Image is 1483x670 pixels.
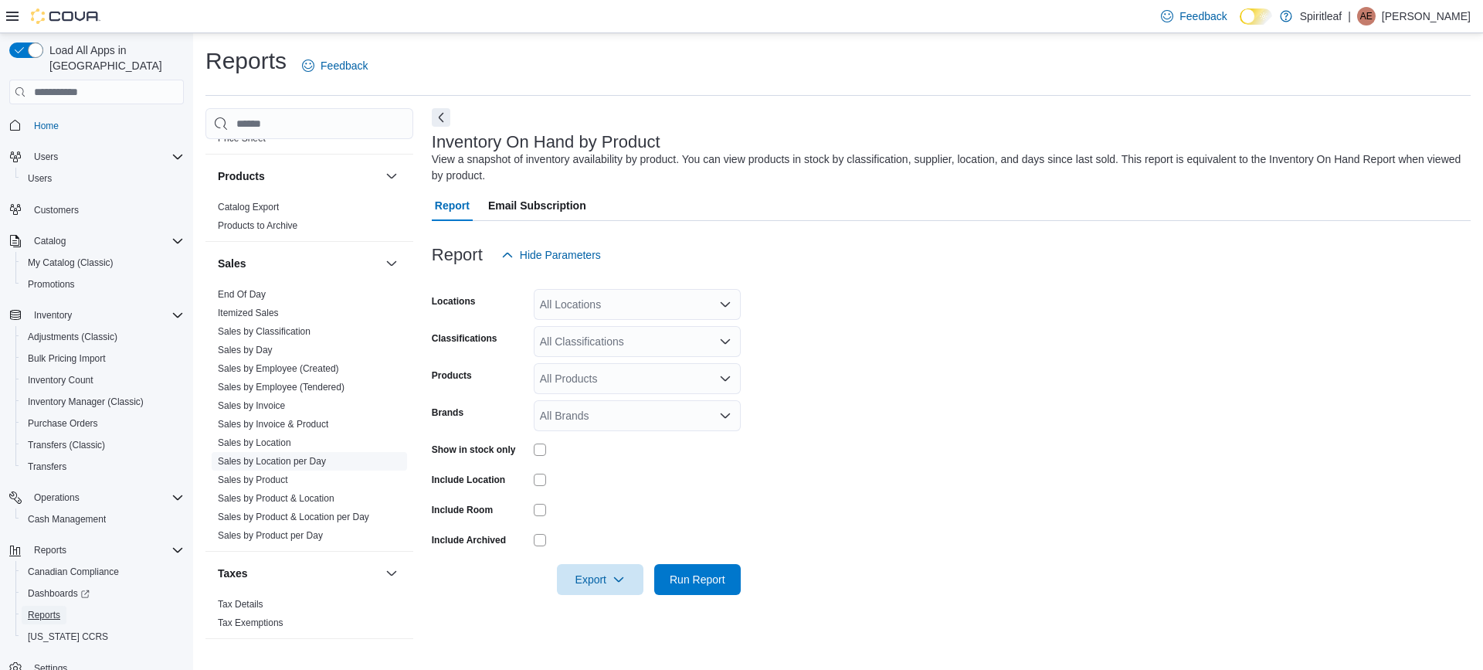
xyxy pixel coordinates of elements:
[218,617,283,628] a: Tax Exemptions
[22,169,58,188] a: Users
[28,396,144,408] span: Inventory Manager (Classic)
[22,457,73,476] a: Transfers
[218,289,266,300] a: End Of Day
[432,534,506,546] label: Include Archived
[31,9,100,24] img: Cova
[382,254,401,273] button: Sales
[22,606,184,624] span: Reports
[432,369,472,382] label: Products
[218,256,379,271] button: Sales
[34,235,66,247] span: Catalog
[34,544,66,556] span: Reports
[205,129,413,154] div: Pricing
[218,566,248,581] h3: Taxes
[15,434,190,456] button: Transfers (Classic)
[15,348,190,369] button: Bulk Pricing Import
[218,326,311,337] a: Sales by Classification
[719,298,731,311] button: Open list of options
[22,584,96,603] a: Dashboards
[43,43,184,73] span: Load All Apps in [GEOGRAPHIC_DATA]
[321,58,368,73] span: Feedback
[3,199,190,221] button: Customers
[28,148,184,166] span: Users
[218,288,266,301] span: End Of Day
[218,492,334,505] span: Sales by Product & Location
[1357,7,1376,26] div: Andrew E
[22,627,114,646] a: [US_STATE] CCRS
[218,455,326,468] span: Sales by Location per Day
[218,256,246,271] h3: Sales
[28,115,184,134] span: Home
[218,566,379,581] button: Taxes
[28,609,60,621] span: Reports
[432,151,1463,184] div: View a snapshot of inventory availability by product. You can view products in stock by classific...
[670,572,725,587] span: Run Report
[432,133,660,151] h3: Inventory On Hand by Product
[28,232,72,250] button: Catalog
[382,167,401,185] button: Products
[432,474,505,486] label: Include Location
[22,253,120,272] a: My Catalog (Classic)
[218,474,288,485] a: Sales by Product
[3,146,190,168] button: Users
[432,504,493,516] label: Include Room
[28,257,114,269] span: My Catalog (Classic)
[28,331,117,343] span: Adjustments (Classic)
[28,417,98,430] span: Purchase Orders
[218,325,311,338] span: Sales by Classification
[22,457,184,476] span: Transfers
[22,393,150,411] a: Inventory Manager (Classic)
[218,617,283,629] span: Tax Exemptions
[218,512,369,522] a: Sales by Product & Location per Day
[432,295,476,308] label: Locations
[205,198,413,241] div: Products
[28,306,184,325] span: Inventory
[1360,7,1373,26] span: AE
[218,362,339,375] span: Sales by Employee (Created)
[218,168,379,184] button: Products
[218,599,263,610] a: Tax Details
[218,437,291,448] a: Sales by Location
[22,253,184,272] span: My Catalog (Classic)
[28,201,85,219] a: Customers
[205,595,413,638] div: Taxes
[28,172,52,185] span: Users
[1300,7,1342,26] p: Spiritleaf
[22,436,111,454] a: Transfers (Classic)
[22,606,66,624] a: Reports
[28,200,184,219] span: Customers
[22,275,81,294] a: Promotions
[15,369,190,391] button: Inventory Count
[15,274,190,295] button: Promotions
[22,328,124,346] a: Adjustments (Classic)
[432,108,450,127] button: Next
[15,561,190,583] button: Canadian Compliance
[218,529,323,542] span: Sales by Product per Day
[15,604,190,626] button: Reports
[15,583,190,604] a: Dashboards
[34,491,80,504] span: Operations
[218,474,288,486] span: Sales by Product
[218,419,328,430] a: Sales by Invoice & Product
[218,168,265,184] h3: Products
[557,564,643,595] button: Export
[22,414,184,433] span: Purchase Orders
[22,393,184,411] span: Inventory Manager (Classic)
[34,120,59,132] span: Home
[22,328,184,346] span: Adjustments (Classic)
[218,437,291,449] span: Sales by Location
[22,510,184,529] span: Cash Management
[719,410,731,422] button: Open list of options
[1382,7,1471,26] p: [PERSON_NAME]
[22,414,104,433] a: Purchase Orders
[3,114,190,136] button: Home
[218,400,285,412] span: Sales by Invoice
[218,363,339,374] a: Sales by Employee (Created)
[218,308,279,318] a: Itemized Sales
[218,202,279,213] a: Catalog Export
[432,246,483,264] h3: Report
[218,456,326,467] a: Sales by Location per Day
[1155,1,1233,32] a: Feedback
[1179,9,1227,24] span: Feedback
[28,488,184,507] span: Operations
